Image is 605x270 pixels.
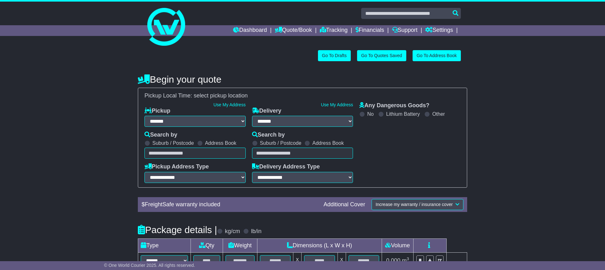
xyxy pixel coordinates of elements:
td: Weight [223,238,257,252]
a: Go To Quotes Saved [357,50,406,61]
label: lb/in [251,228,261,235]
td: x [338,252,346,269]
a: Use My Address [321,102,353,107]
label: Suburb / Postcode [152,140,194,146]
a: Dashboard [233,25,267,36]
td: Volume [382,238,413,252]
span: select pickup location [194,92,248,99]
label: No [367,111,373,117]
label: Pickup [144,108,170,114]
a: Go To Address Book [413,50,461,61]
a: Go To Drafts [318,50,351,61]
button: Increase my warranty / insurance cover [372,199,463,210]
label: Other [432,111,445,117]
label: Pickup Address Type [144,163,209,170]
td: x [293,252,302,269]
a: Financials [355,25,384,36]
span: Increase my warranty / insurance cover [376,202,453,207]
div: $ FreightSafe warranty included [138,201,320,208]
label: Delivery Address Type [252,163,320,170]
label: Lithium Battery [386,111,420,117]
a: Settings [425,25,453,36]
span: © One World Courier 2025. All rights reserved. [104,263,195,268]
td: Type [138,238,191,252]
div: Additional Cover [320,201,368,208]
label: Address Book [205,140,237,146]
label: kg/cm [225,228,240,235]
a: Support [392,25,418,36]
label: Search by [252,132,285,138]
h4: Begin your quote [138,74,467,85]
label: Suburb / Postcode [260,140,302,146]
div: Pickup Local Time: [141,92,464,99]
sup: 3 [407,256,409,261]
a: Tracking [320,25,348,36]
label: Search by [144,132,177,138]
label: Delivery [252,108,281,114]
h4: Package details | [138,225,217,235]
a: Quote/Book [275,25,312,36]
label: Any Dangerous Goods? [359,102,429,109]
label: Address Book [312,140,344,146]
a: Use My Address [214,102,246,107]
td: Dimensions (L x W x H) [257,238,382,252]
td: Qty [191,238,223,252]
span: m [402,257,409,264]
span: 0.000 [386,257,400,264]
